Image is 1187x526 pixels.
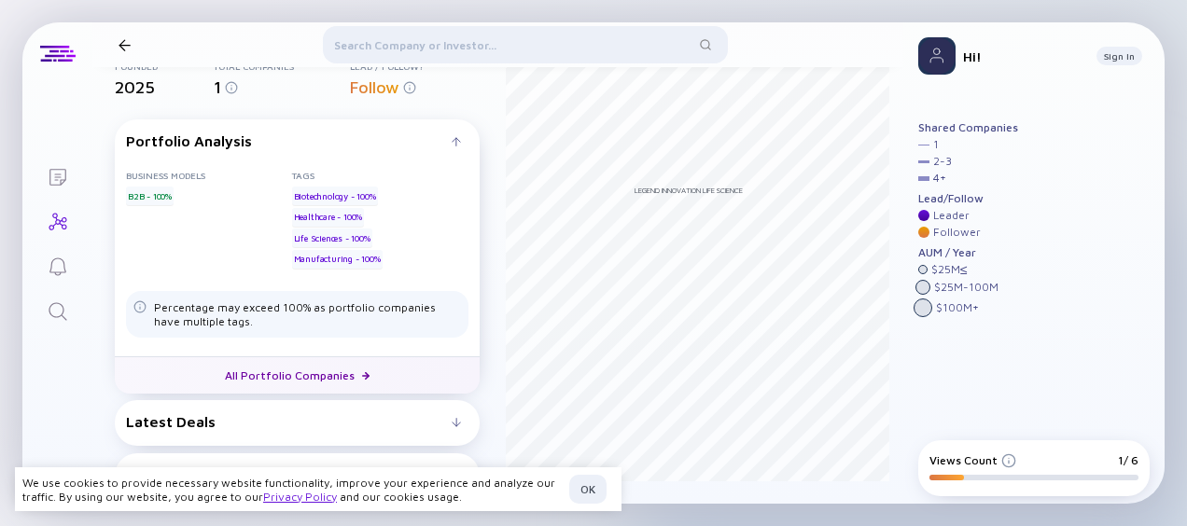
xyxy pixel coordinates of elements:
[292,228,372,247] div: Life Sciences - 100%
[918,37,956,75] img: Profile Picture
[126,170,292,181] div: Business Models
[569,475,607,504] button: OK
[22,476,562,504] div: We use cookies to provide necessary website functionality, improve your experience and analyze ou...
[350,77,399,97] span: Follow
[931,263,968,276] div: $ 25M
[22,242,92,287] a: Reminders
[635,186,743,195] div: Legend Innovation Life Science
[918,246,1018,259] div: AUM / Year
[126,187,174,205] div: B2B - 100%
[263,490,337,504] a: Privacy Policy
[292,170,469,181] div: Tags
[933,155,952,168] div: 2 - 3
[933,209,970,222] div: Leader
[154,300,461,328] div: Percentage may exceed 100% as portfolio companies have multiple tags.
[292,250,383,269] div: Manufacturing - 100%
[225,81,238,94] img: Info for Total Companies
[133,300,147,313] img: Tags Dislacimer info icon
[126,466,452,483] div: Main Co-Investors
[403,81,416,94] img: Info for Lead / Follow?
[934,281,998,294] div: $ 25M - 100M
[936,301,979,314] div: $ 100M +
[963,48,1082,64] div: Hi!
[115,77,214,97] div: 2025
[214,77,221,97] span: 1
[933,172,946,185] div: 4 +
[933,138,939,151] div: 1
[1096,47,1142,65] button: Sign In
[22,198,92,242] a: Investor Map
[918,192,1018,205] div: Lead/Follow
[22,153,92,198] a: Lists
[115,356,480,394] a: All Portfolio Companies
[918,121,1018,134] div: Shared Companies
[126,413,452,430] div: Latest Deals
[292,187,378,205] div: Biotechnology - 100%
[933,226,981,239] div: Follower
[1118,453,1138,467] div: 1/ 6
[292,208,365,227] div: Healthcare - 100%
[960,263,968,276] div: ≤
[126,132,452,149] div: Portfolio Analysis
[22,287,92,332] a: Search
[929,453,1016,467] div: Views Count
